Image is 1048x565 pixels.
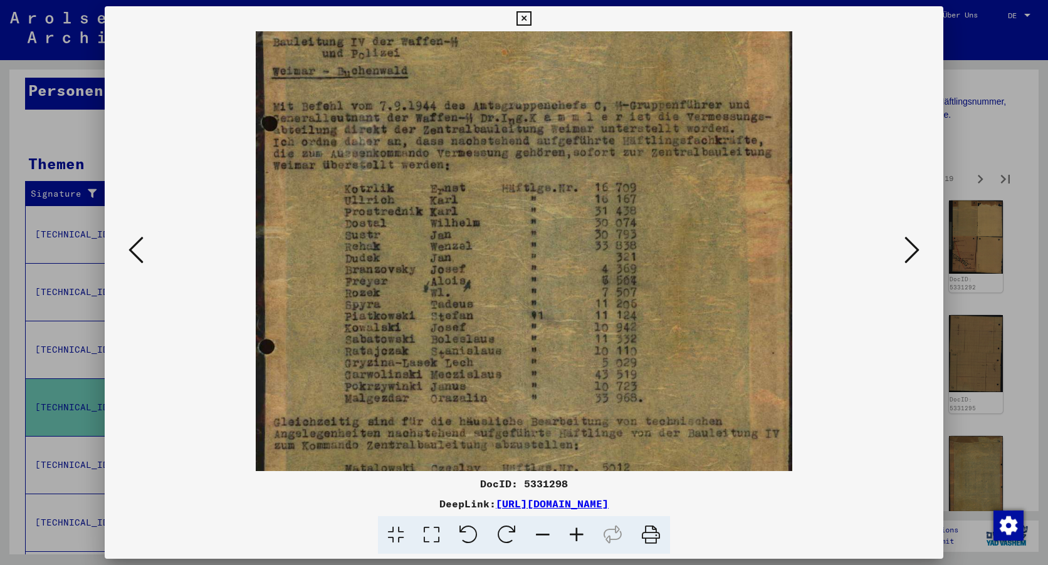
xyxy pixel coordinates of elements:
[993,511,1024,541] img: Zustimmung ändern
[993,510,1023,540] div: Zustimmung ändern
[105,476,943,491] div: DocID: 5331298
[105,496,943,511] div: DeepLink:
[496,497,609,510] a: [URL][DOMAIN_NAME]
